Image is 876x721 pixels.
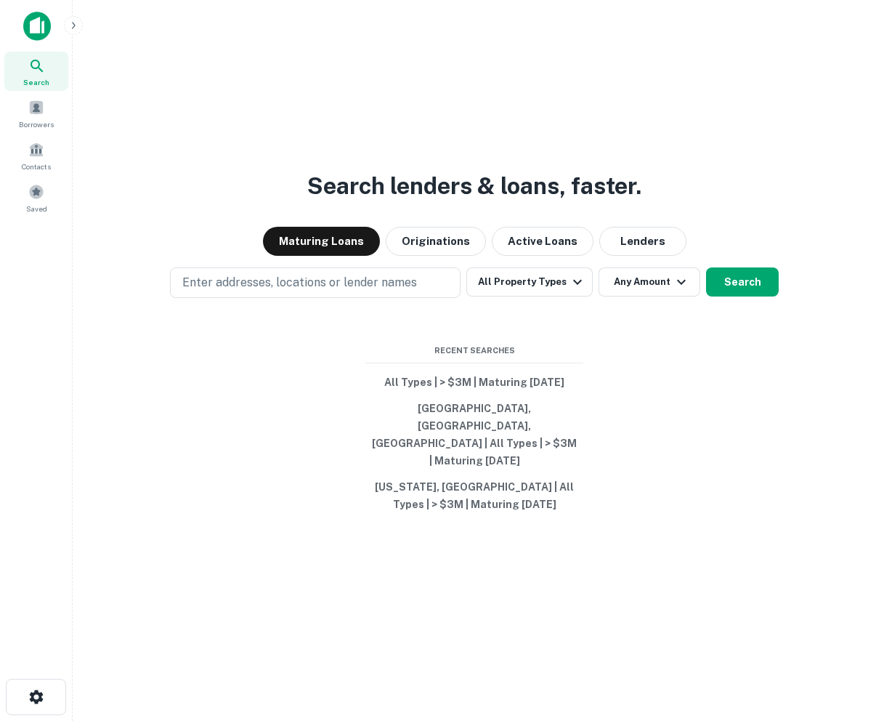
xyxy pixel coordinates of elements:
a: Borrowers [4,94,68,133]
span: Search [23,76,49,88]
iframe: Chat Widget [803,605,876,674]
button: Any Amount [599,267,700,297]
button: Enter addresses, locations or lender names [170,267,461,298]
p: Enter addresses, locations or lender names [182,274,417,291]
a: Saved [4,178,68,217]
button: Originations [386,227,486,256]
button: Active Loans [492,227,593,256]
button: Lenders [599,227,686,256]
span: Recent Searches [365,345,583,357]
span: Saved [26,203,47,214]
a: Search [4,52,68,91]
button: Maturing Loans [263,227,380,256]
button: All Property Types [466,267,593,297]
img: capitalize-icon.png [23,12,51,41]
button: [GEOGRAPHIC_DATA], [GEOGRAPHIC_DATA], [GEOGRAPHIC_DATA] | All Types | > $3M | Maturing [DATE] [365,395,583,474]
button: All Types | > $3M | Maturing [DATE] [365,369,583,395]
a: Contacts [4,136,68,175]
button: [US_STATE], [GEOGRAPHIC_DATA] | All Types | > $3M | Maturing [DATE] [365,474,583,517]
span: Contacts [22,161,51,172]
h3: Search lenders & loans, faster. [307,169,641,204]
button: Search [706,267,779,297]
span: Borrowers [19,118,54,130]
